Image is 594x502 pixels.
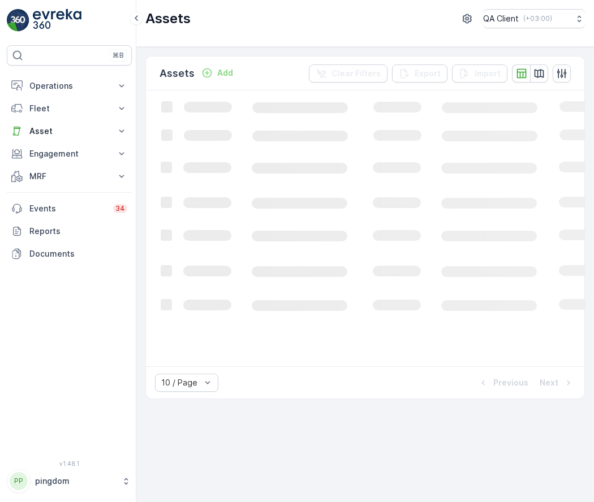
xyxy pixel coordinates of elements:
[392,64,447,83] button: Export
[115,204,125,213] p: 34
[217,67,233,79] p: Add
[33,9,81,32] img: logo_light-DOdMpM7g.png
[309,64,388,83] button: Clear Filters
[29,80,109,92] p: Operations
[7,220,132,243] a: Reports
[29,125,109,137] p: Asset
[29,248,127,259] p: Documents
[7,469,132,493] button: PPpingdom
[523,14,552,23] p: ( +03:00 )
[29,148,109,159] p: Engagement
[10,472,28,490] div: PP
[493,377,528,388] p: Previous
[7,165,132,188] button: MRF
[475,68,501,79] p: Import
[29,226,127,237] p: Reports
[113,51,124,60] p: ⌘B
[7,197,132,220] a: Events34
[483,13,519,24] p: QA Client
[7,460,132,467] span: v 1.48.1
[29,103,109,114] p: Fleet
[7,142,132,165] button: Engagement
[476,376,530,390] button: Previous
[29,171,109,182] p: MRF
[452,64,507,83] button: Import
[29,203,106,214] p: Events
[7,243,132,265] a: Documents
[145,10,191,28] p: Assets
[415,68,441,79] p: Export
[160,66,195,81] p: Assets
[332,68,381,79] p: Clear Filters
[197,66,238,80] button: Add
[7,75,132,97] button: Operations
[7,120,132,142] button: Asset
[7,97,132,120] button: Fleet
[539,376,575,390] button: Next
[483,9,585,28] button: QA Client(+03:00)
[35,475,116,487] p: pingdom
[7,9,29,32] img: logo
[540,377,558,388] p: Next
